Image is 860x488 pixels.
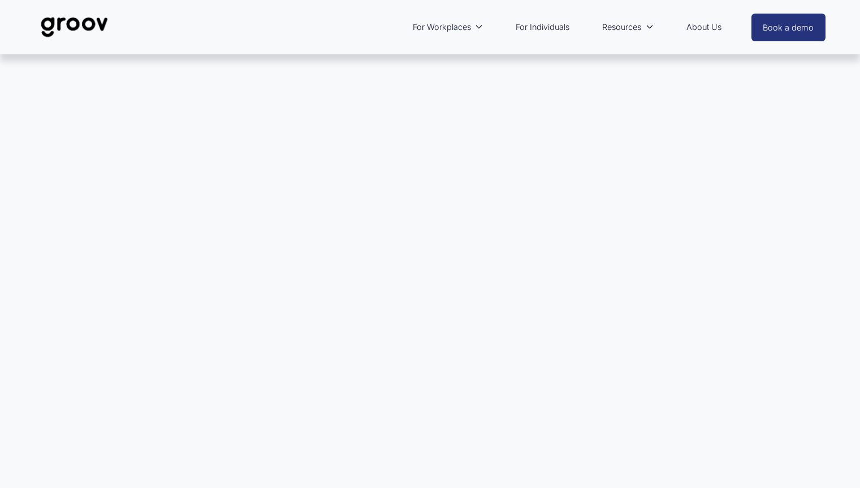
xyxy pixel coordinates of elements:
a: About Us [681,14,727,40]
a: Book a demo [751,14,826,41]
span: For Workplaces [413,20,471,34]
a: For Individuals [510,14,575,40]
span: Resources [602,20,641,34]
img: Groov | Unlock Human Potential at Work and in Life [34,8,114,46]
a: folder dropdown [407,14,489,40]
a: folder dropdown [597,14,659,40]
